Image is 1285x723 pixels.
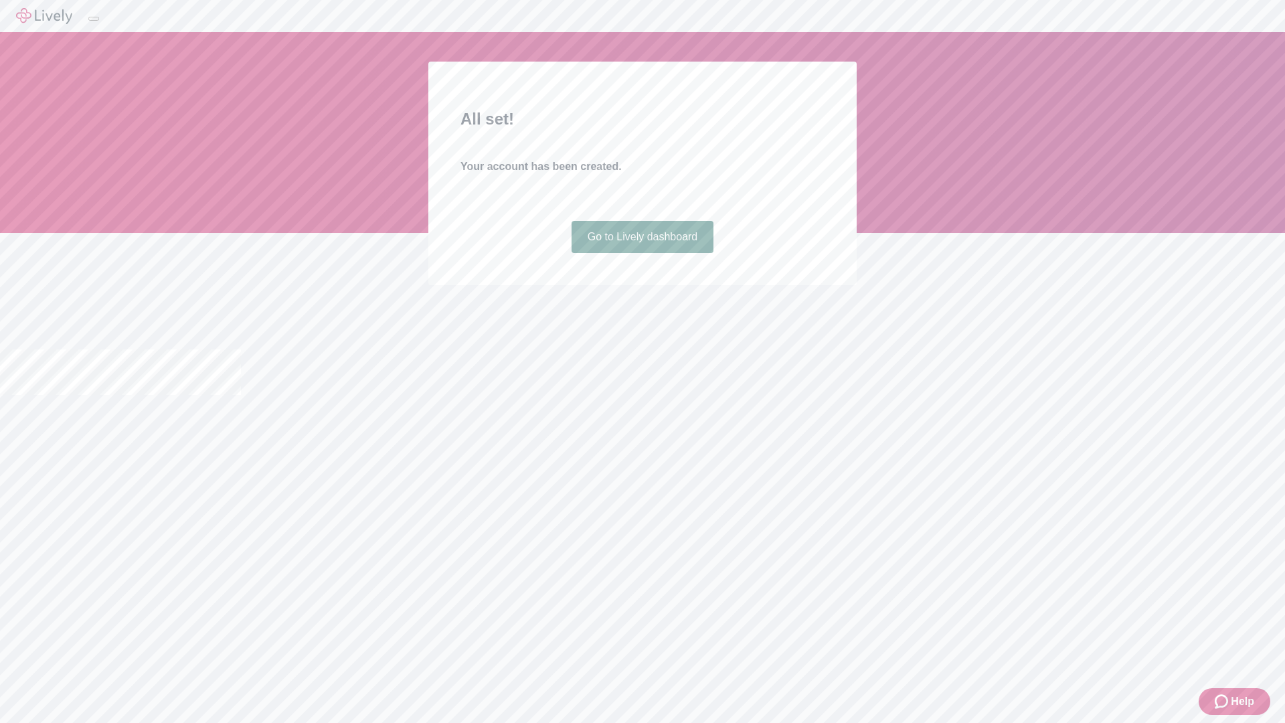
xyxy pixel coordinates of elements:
[460,107,825,131] h2: All set!
[1215,694,1231,710] svg: Zendesk support icon
[1231,694,1254,710] span: Help
[16,8,72,24] img: Lively
[572,221,714,253] a: Go to Lively dashboard
[1199,688,1270,715] button: Zendesk support iconHelp
[88,17,99,21] button: Log out
[460,159,825,175] h4: Your account has been created.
